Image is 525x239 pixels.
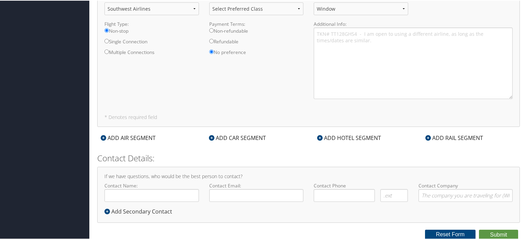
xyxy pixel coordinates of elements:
label: Non-refundable [209,27,304,37]
input: Contact Email: [209,188,304,201]
label: Additional Info: [314,20,513,27]
label: Contact Email: [209,182,304,201]
input: No preference [209,49,214,53]
div: ADD RAIL SEGMENT [422,133,487,141]
label: Refundable [209,37,304,48]
div: ADD HOTEL SEGMENT [314,133,384,141]
label: Flight Type: [104,20,199,27]
h4: If we have questions, who would be the best person to contact? [104,173,513,178]
div: Add Secondary Contact [104,207,176,215]
input: Contact Company [418,188,513,201]
input: Multiple Connections [104,49,109,53]
div: ADD AIR SEGMENT [97,133,159,141]
label: Payment Terms: [209,20,304,27]
input: Non-stop [104,28,109,32]
input: Single Connection [104,38,109,43]
input: Contact Name: [104,188,199,201]
h5: * Denotes required field [104,114,513,119]
label: Contact Company [418,182,513,201]
label: Contact Phone [314,182,408,188]
h2: Contact Details: [97,152,520,163]
label: No preference [209,48,304,59]
label: Non-stop [104,27,199,37]
label: Multiple Connections [104,48,199,59]
label: Single Connection [104,37,199,48]
button: Reset Form [425,229,476,239]
label: Contact Name: [104,182,199,201]
input: .ext [380,188,408,201]
input: Refundable [209,38,214,43]
input: Non-refundable [209,28,214,32]
div: ADD CAR SEGMENT [205,133,269,141]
